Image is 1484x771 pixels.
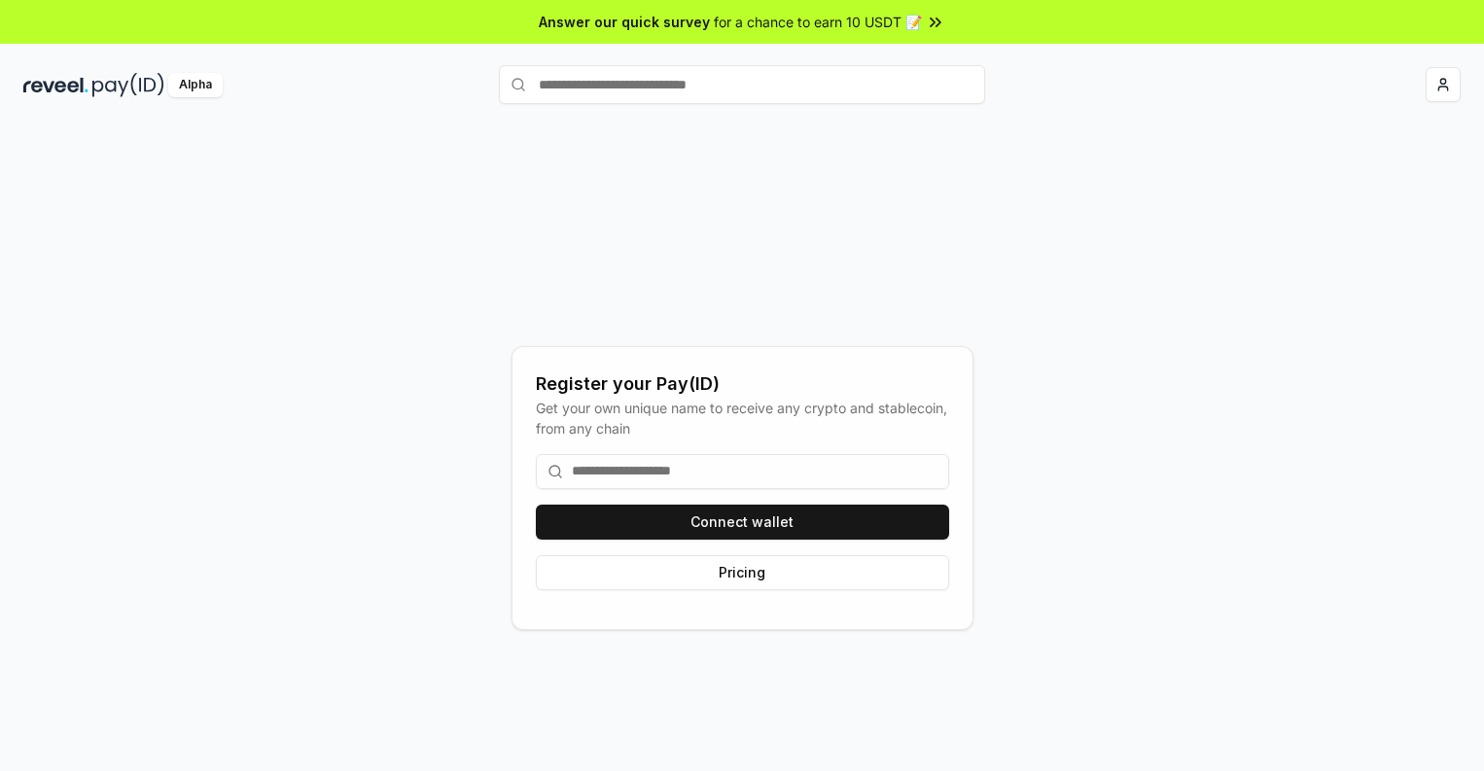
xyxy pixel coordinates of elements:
img: reveel_dark [23,73,88,97]
div: Alpha [168,73,223,97]
div: Register your Pay(ID) [536,370,949,398]
button: Connect wallet [536,505,949,540]
div: Get your own unique name to receive any crypto and stablecoin, from any chain [536,398,949,438]
span: Answer our quick survey [539,12,710,32]
span: for a chance to earn 10 USDT 📝 [714,12,922,32]
img: pay_id [92,73,164,97]
button: Pricing [536,555,949,590]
